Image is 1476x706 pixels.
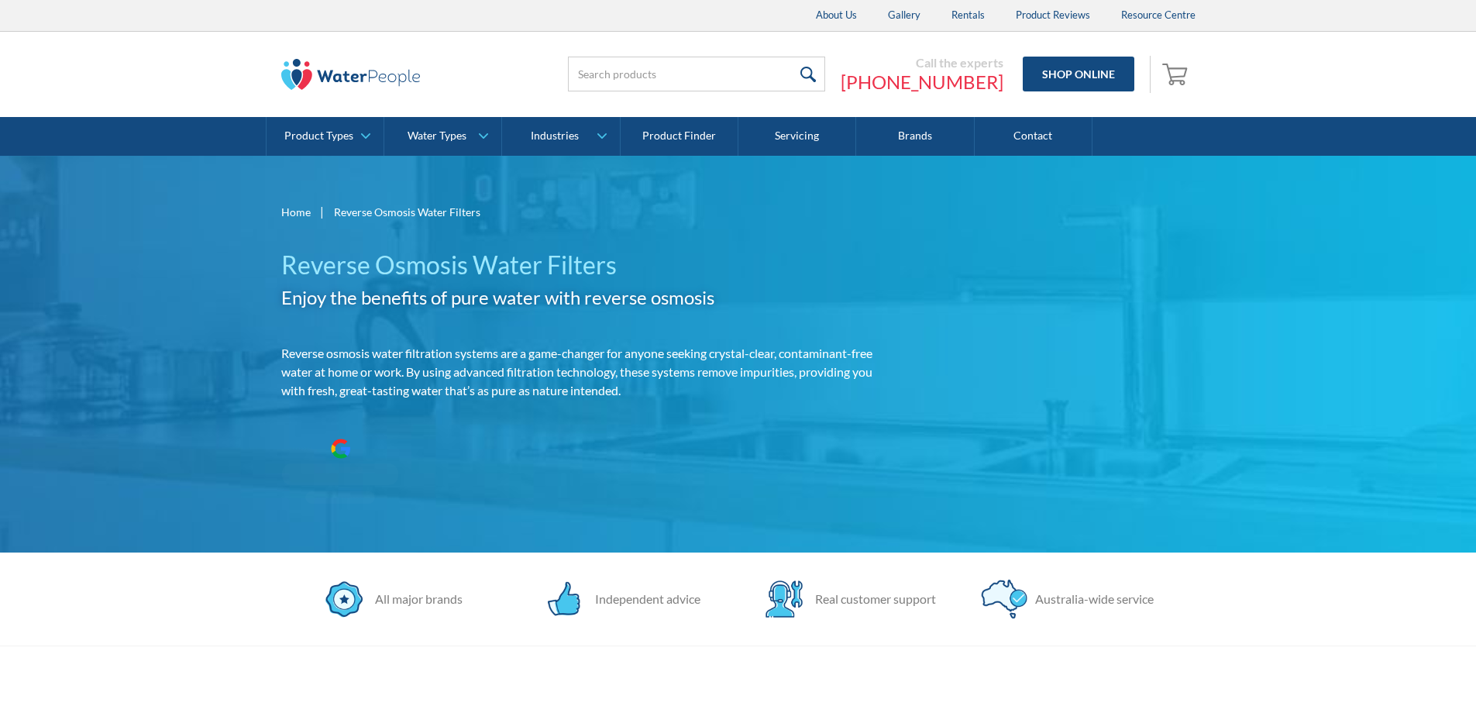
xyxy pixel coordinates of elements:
[587,590,700,608] div: Independent advice
[284,129,353,143] div: Product Types
[281,344,876,400] p: Reverse osmosis water filtration systems are a game-changer for anyone seeking crystal-clear, con...
[841,55,1003,71] div: Call the experts
[408,129,466,143] div: Water Types
[568,57,825,91] input: Search products
[738,117,856,156] a: Servicing
[281,204,311,220] a: Home
[281,284,876,312] h2: Enjoy the benefits of pure water with reverse osmosis
[281,59,421,90] img: The Water People
[281,246,876,284] h1: Reverse Osmosis Water Filters
[1027,590,1154,608] div: Australia-wide service
[334,204,480,220] div: Reverse Osmosis Water Filters
[267,117,384,156] a: Product Types
[1158,56,1196,93] a: Open empty cart
[1162,61,1192,86] img: shopping cart
[318,202,326,221] div: |
[841,71,1003,94] a: [PHONE_NUMBER]
[384,117,501,156] a: Water Types
[502,117,619,156] a: Industries
[975,117,1092,156] a: Contact
[367,590,463,608] div: All major brands
[621,117,738,156] a: Product Finder
[856,117,974,156] a: Brands
[807,590,936,608] div: Real customer support
[1023,57,1134,91] a: Shop Online
[531,129,579,143] div: Industries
